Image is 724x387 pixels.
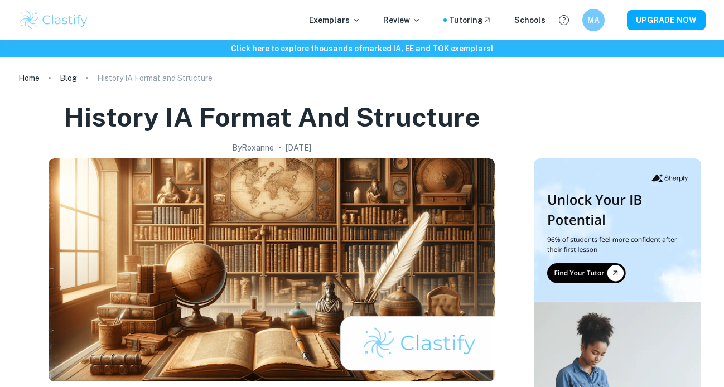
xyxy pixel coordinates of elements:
p: • [278,142,281,154]
p: Review [383,14,421,26]
button: Help and Feedback [554,11,573,30]
a: Tutoring [449,14,492,26]
img: History IA Format and Structure cover image [49,158,495,381]
h6: MA [587,14,600,26]
a: Blog [60,70,77,86]
h6: Click here to explore thousands of marked IA, EE and TOK exemplars ! [2,42,722,55]
img: Clastify logo [18,9,89,31]
h1: History IA Format and Structure [64,99,480,135]
h2: By Roxanne [232,142,274,154]
a: Home [18,70,40,86]
button: MA [582,9,605,31]
h2: [DATE] [286,142,311,154]
button: UPGRADE NOW [627,10,706,30]
a: Schools [514,14,546,26]
p: History IA Format and Structure [97,72,213,84]
p: Exemplars [309,14,361,26]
